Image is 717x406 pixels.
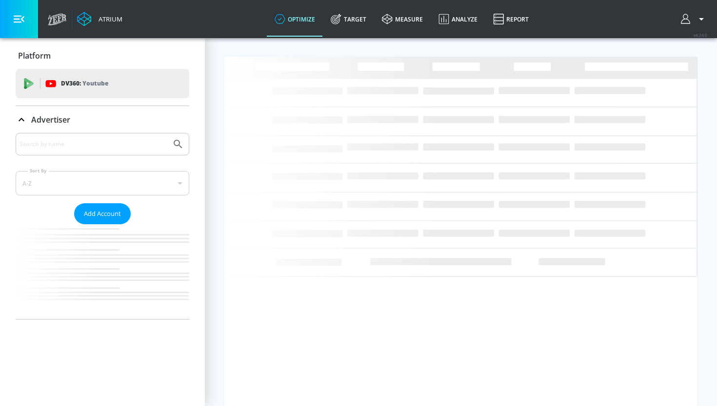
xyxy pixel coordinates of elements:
div: A-Z [16,171,189,195]
button: Add Account [74,203,131,224]
a: measure [374,1,431,37]
input: Search by name [20,138,167,150]
a: Atrium [77,12,122,26]
a: Report [485,1,537,37]
span: v 4.24.0 [694,32,707,38]
p: DV360: [61,78,108,89]
span: Add Account [84,208,121,219]
p: Platform [18,50,51,61]
nav: list of Advertiser [16,224,189,319]
a: optimize [267,1,323,37]
a: Target [323,1,374,37]
div: Advertiser [16,106,189,133]
p: Youtube [82,78,108,88]
div: DV360: Youtube [16,69,189,98]
a: Analyze [431,1,485,37]
div: Advertiser [16,133,189,319]
p: Advertiser [31,114,70,125]
div: Atrium [95,15,122,23]
label: Sort By [28,168,49,174]
div: Platform [16,42,189,69]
